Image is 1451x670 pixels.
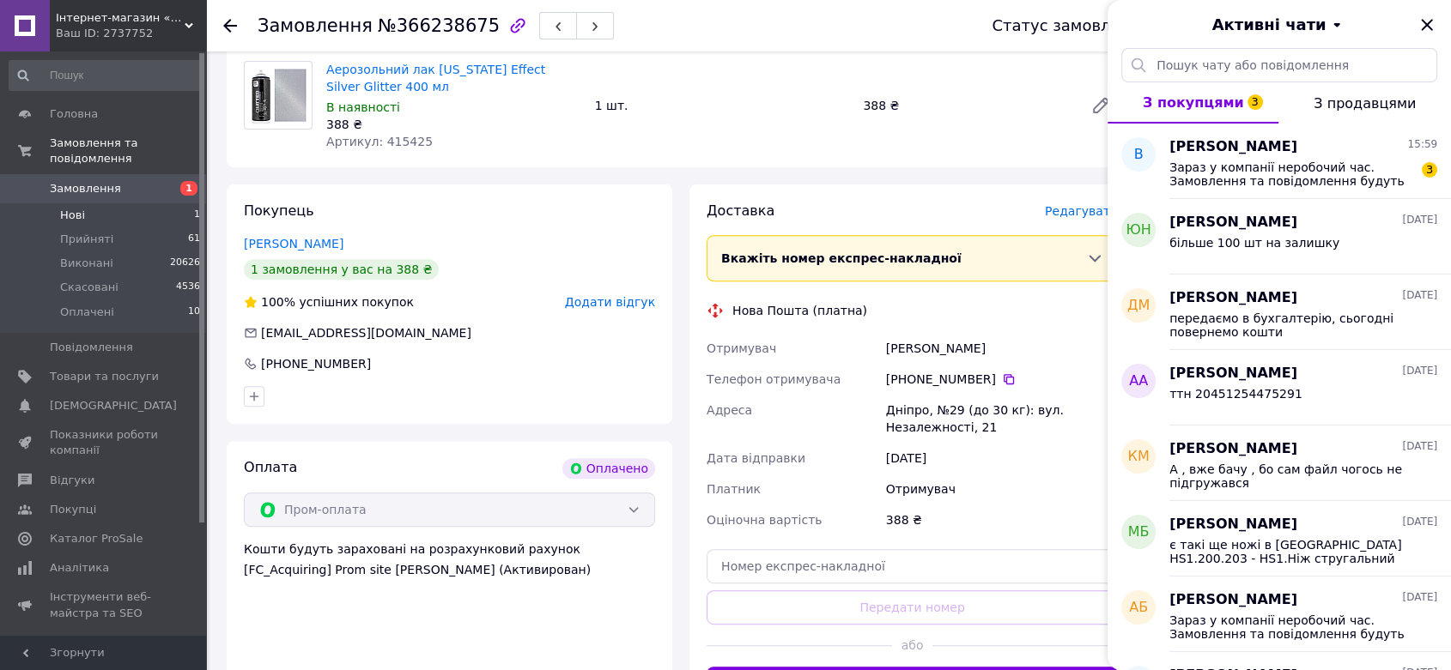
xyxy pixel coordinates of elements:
[378,15,500,36] span: №366238675
[1407,137,1437,152] span: 15:59
[1402,364,1437,378] span: [DATE]
[259,355,373,372] div: [PHONE_NUMBER]
[1108,124,1451,199] button: В[PERSON_NAME]15:59Зараз у компанії неробочий час. Замовлення та повідомлення будуть оброблені з ...
[261,326,471,340] span: [EMAIL_ADDRESS][DOMAIN_NAME]
[261,295,295,309] span: 100%
[60,256,113,271] span: Виконані
[188,305,200,320] span: 10
[562,458,655,479] div: Оплачено
[1108,501,1451,576] button: МБ[PERSON_NAME][DATE]є такі ще ножі в [GEOGRAPHIC_DATA] HS1.200.203 - HS1.Ніж стругальний 200x20x...
[1084,88,1118,123] a: Редагувати
[1108,350,1451,426] button: АА[PERSON_NAME][DATE]ттн 20451254475291
[1108,576,1451,652] button: АБ[PERSON_NAME][DATE]Зараз у компанії неробочий час. Замовлення та повідомлення будуть оброблені ...
[1169,439,1297,459] span: [PERSON_NAME]
[1126,220,1150,240] span: ЮН
[50,427,159,458] span: Показники роботи компанії
[244,293,414,311] div: успішних покупок
[1134,145,1144,165] span: В
[1129,371,1148,391] span: АА
[856,94,1077,118] div: 388 ₴
[1402,213,1437,227] span: [DATE]
[50,340,133,355] span: Повідомлення
[60,232,113,247] span: Прийняті
[326,63,545,94] a: Аерозольний лак [US_STATE] Effect Silver Glitter 400 мл
[244,561,655,578] div: [FC_Acquiring] Prom site [PERSON_NAME] (Активирован)
[50,106,98,122] span: Головна
[1169,137,1297,157] span: [PERSON_NAME]
[1169,515,1297,534] span: [PERSON_NAME]
[50,473,94,488] span: Відгуки
[1143,94,1244,111] span: З покупцями
[1169,387,1302,401] span: ттн 20451254475291
[244,459,297,475] span: Оплата
[50,136,206,166] span: Замовлення та повідомлення
[223,17,237,34] div: Повернутися назад
[1108,82,1278,124] button: З покупцями3
[9,60,202,91] input: Пошук
[50,531,143,546] span: Каталог ProSale
[326,116,581,133] div: 388 ₴
[565,295,655,309] span: Додати відгук
[245,64,312,126] img: Аерозольний лак Montana Effect Silver Glitter 400 мл
[992,17,1150,34] div: Статус замовлення
[60,305,114,320] span: Оплачені
[50,369,159,384] span: Товари та послуги
[721,251,962,265] span: Вкажіть номер експрес-накладної
[1108,199,1451,275] button: ЮН[PERSON_NAME][DATE]більше 100 шт на залишку
[1169,160,1413,188] span: Зараз у компанії неробочий час. Замовлення та повідомлення будуть оброблені з 08:30 найближчого р...
[326,100,400,114] span: В наявності
[326,135,433,148] span: Артикул: 415425
[176,280,200,295] span: 4536
[1248,94,1263,110] span: 3
[180,181,197,196] span: 1
[1156,14,1403,36] button: Активні чати
[707,513,822,527] span: Оціночна вартість
[1169,236,1339,250] span: більше 100 шт на залишку
[1422,162,1437,178] span: 3
[1402,590,1437,605] span: [DATE]
[707,549,1118,583] input: Номер експрес-накладної
[588,94,857,118] div: 1 шт.
[707,372,841,386] span: Телефон отримувача
[1127,447,1149,467] span: км
[50,635,159,666] span: Управління сайтом
[50,398,177,413] span: [DEMOGRAPHIC_DATA]
[60,208,85,223] span: Нові
[1108,426,1451,501] button: км[PERSON_NAME][DATE]А , вже бачу , бо сам файл чогось не підгружався
[707,202,774,219] span: Доставка
[1314,95,1416,112] span: З продавцями
[258,15,373,36] span: Замовлення
[883,504,1121,535] div: 388 ₴
[707,482,761,496] span: Платник
[886,371,1118,388] div: [PHONE_NUMBER]
[1169,590,1297,610] span: [PERSON_NAME]
[883,474,1121,504] div: Отримувач
[1402,439,1437,454] span: [DATE]
[1417,15,1437,35] button: Закрити
[1402,288,1437,303] span: [DATE]
[1169,462,1413,490] span: А , вже бачу , бо сам файл чогось не підгружався
[56,26,206,41] div: Ваш ID: 2737752
[244,540,655,578] div: Кошти будуть зараховані на розрахунковий рахунок
[50,589,159,620] span: Інструменти веб-майстра та SEO
[1169,538,1413,565] span: є такі ще ножі в [GEOGRAPHIC_DATA] HS1.200.203 - HS1.Ніж стругальний 200x20x3 мм HSS 18%W - 472 г...
[1402,515,1437,529] span: [DATE]
[244,202,314,219] span: Покупець
[1045,204,1118,218] span: Редагувати
[707,403,752,417] span: Адреса
[1169,288,1297,308] span: [PERSON_NAME]
[56,10,185,26] span: Інтернет-магазин «LEGNO» - клеї та лаки для столярів!
[50,181,121,196] span: Замовлення
[50,560,109,576] span: Аналітика
[188,232,200,247] span: 61
[1211,14,1326,36] span: Активні чати
[170,256,200,271] span: 20626
[883,333,1121,364] div: [PERSON_NAME]
[1169,364,1297,383] span: [PERSON_NAME]
[244,237,343,250] a: [PERSON_NAME]
[1169,613,1413,641] span: Зараз у компанії неробочий час. Замовлення та повідомлення будуть оброблені з 08:30 найближчого р...
[1128,522,1150,542] span: МБ
[883,443,1121,474] div: [DATE]
[1121,48,1437,82] input: Пошук чату або повідомлення
[1278,82,1451,124] button: З продавцями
